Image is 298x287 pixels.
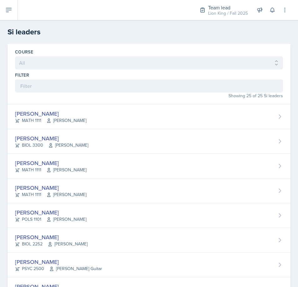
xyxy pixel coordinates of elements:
div: [PERSON_NAME] [15,159,86,167]
div: MATH 1111 [15,191,86,198]
div: [PERSON_NAME] [15,258,102,266]
div: [PERSON_NAME] [15,233,88,241]
span: [PERSON_NAME] [46,167,86,173]
label: Filter [15,72,29,78]
a: [PERSON_NAME] BIOL 3300[PERSON_NAME] [8,129,290,154]
span: [PERSON_NAME] [48,241,88,247]
div: BIOL 3300 [15,142,88,149]
input: Filter [15,79,283,93]
span: [PERSON_NAME] [46,216,86,223]
a: [PERSON_NAME] MATH 1111[PERSON_NAME] [8,179,290,203]
div: Team lead [208,4,248,11]
div: PSYC 2500 [15,265,102,272]
h2: Si leaders [8,26,290,38]
div: MATH 1111 [15,167,86,173]
div: [PERSON_NAME] [15,109,86,118]
div: Lion King / Fall 2025 [208,10,248,17]
div: MATH 1111 [15,117,86,124]
span: [PERSON_NAME] Guitar [49,265,102,272]
div: BIOL 2252 [15,241,88,247]
div: [PERSON_NAME] [15,134,88,143]
span: [PERSON_NAME] [46,191,86,198]
a: [PERSON_NAME] POLS 1101[PERSON_NAME] [8,203,290,228]
a: [PERSON_NAME] PSYC 2500[PERSON_NAME] Guitar [8,253,290,277]
label: Course [15,49,33,55]
span: [PERSON_NAME] [48,142,88,149]
a: [PERSON_NAME] MATH 1111[PERSON_NAME] [8,154,290,179]
div: [PERSON_NAME] [15,184,86,192]
div: POLS 1101 [15,216,86,223]
div: [PERSON_NAME] [15,208,86,217]
a: [PERSON_NAME] BIOL 2252[PERSON_NAME] [8,228,290,253]
a: [PERSON_NAME] MATH 1111[PERSON_NAME] [8,104,290,129]
div: Showing 25 of 25 Si leaders [15,93,283,99]
span: [PERSON_NAME] [46,117,86,124]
